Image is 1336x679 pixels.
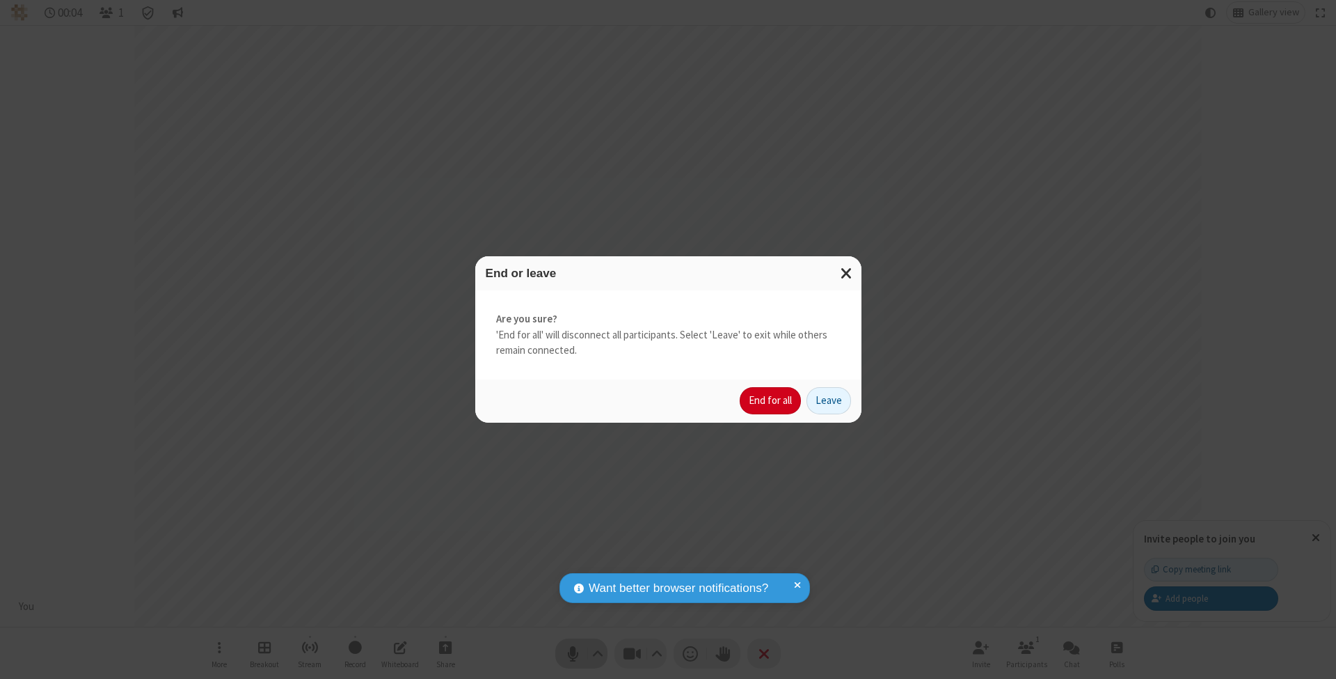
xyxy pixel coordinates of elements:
span: Want better browser notifications? [589,579,768,598]
h3: End or leave [486,267,851,280]
button: End for all [740,387,801,415]
div: 'End for all' will disconnect all participants. Select 'Leave' to exit while others remain connec... [475,290,861,380]
button: Close modal [832,256,861,290]
strong: Are you sure? [496,311,841,327]
button: Leave [806,387,851,415]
